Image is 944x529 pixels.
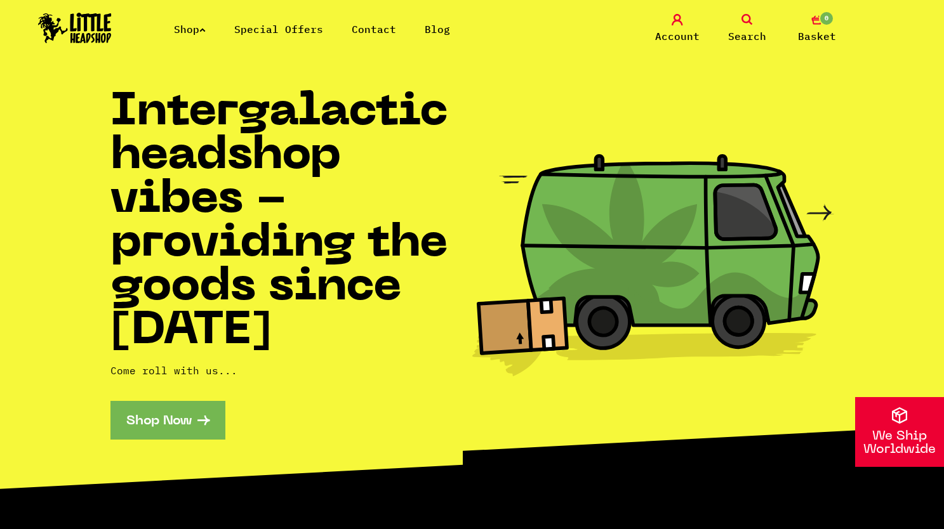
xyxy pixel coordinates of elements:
[715,14,779,44] a: Search
[785,14,849,44] a: 0 Basket
[425,23,450,36] a: Blog
[855,430,944,457] p: We Ship Worldwide
[110,401,225,440] a: Shop Now
[110,91,472,354] h1: Intergalactic headshop vibes - providing the goods since [DATE]
[174,23,206,36] a: Shop
[819,11,834,26] span: 0
[352,23,396,36] a: Contact
[655,29,700,44] span: Account
[728,29,766,44] span: Search
[234,23,323,36] a: Special Offers
[798,29,836,44] span: Basket
[38,13,112,43] img: Little Head Shop Logo
[110,363,472,378] p: Come roll with us...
